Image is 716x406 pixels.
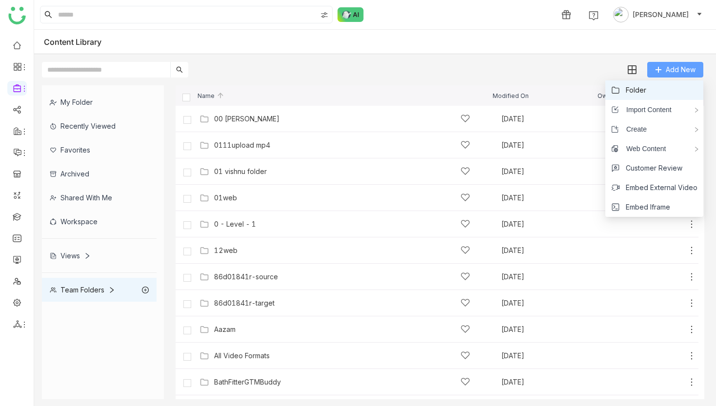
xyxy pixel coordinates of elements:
img: arrow-up.svg [217,92,224,99]
a: BathFitterGTMBuddy [214,378,281,386]
div: [DATE] [501,247,597,254]
img: Folder [199,272,209,282]
img: Folder [199,167,209,176]
button: Folder [611,85,646,96]
span: Modified On [493,93,529,99]
img: search-type.svg [320,11,328,19]
button: Embed Iframe [611,202,670,213]
a: 01 vishnu folder [214,168,267,175]
div: Team Folders [50,286,115,294]
img: Folder [199,377,209,387]
button: Embed External Video [611,182,697,193]
span: Embed External Video [626,182,697,193]
button: Customer Review [611,163,682,174]
button: Add New [647,62,703,77]
div: [DATE] [501,142,597,149]
div: Workspace [42,210,157,233]
div: Shared with me [42,186,157,210]
img: ask-buddy-normal.svg [338,7,364,22]
div: [DATE] [501,273,597,280]
span: Owned By [597,93,627,99]
button: [PERSON_NAME] [611,7,704,22]
div: [DATE] [501,168,597,175]
a: 12web [214,247,238,254]
div: Content Library [44,37,116,47]
div: Favorites [42,138,157,162]
div: [DATE] [501,116,597,122]
span: [PERSON_NAME] [633,9,689,20]
span: Customer Review [626,163,682,174]
img: avatar [613,7,629,22]
a: All Video Formats [214,352,270,360]
div: [DATE] [501,379,597,386]
a: 86d01841r-source [214,273,278,281]
img: grid.svg [628,65,636,74]
img: Folder [199,219,209,229]
a: 0 - Level - 1 [214,220,256,228]
div: [DATE] [501,352,597,359]
img: Folder [199,351,209,361]
span: Create [619,124,647,135]
img: help.svg [589,11,598,20]
span: Add New [666,64,696,75]
div: Recently Viewed [42,114,157,138]
img: logo [8,7,26,24]
span: Name [198,93,224,99]
span: Folder [626,85,646,96]
div: Archived [42,162,157,186]
img: Folder [199,114,209,124]
span: Web Content [619,143,666,154]
div: My Folder [42,90,157,114]
a: 00 [PERSON_NAME] [214,115,279,123]
img: Folder [199,325,209,334]
div: [DATE] [501,300,597,307]
div: Views [50,251,91,260]
img: Folder [199,298,209,308]
a: 01web [214,194,237,202]
img: Folder [199,193,209,203]
img: Folder [199,246,209,255]
a: Aazam [214,326,236,333]
span: Import Content [619,104,672,115]
div: [DATE] [501,221,597,228]
div: [DATE] [501,326,597,333]
img: Folder [199,140,209,150]
a: 86d01841r-target [214,299,275,307]
a: 0111upload mp4 [214,141,270,149]
div: [DATE] [501,194,597,201]
span: Embed Iframe [626,202,670,213]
